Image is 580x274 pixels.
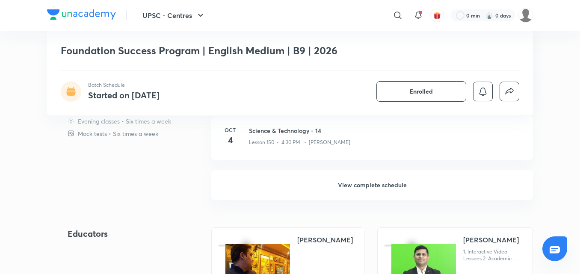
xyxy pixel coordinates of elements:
p: Mock tests • Six times a week [78,129,158,138]
a: Company Logo [47,9,116,22]
h1: Foundation Success Program | English Medium | B9 | 2026 [61,44,396,57]
button: UPSC - Centres [137,7,211,24]
h6: Oct [222,126,239,134]
h4: Educators [68,227,184,240]
h4: Started on [DATE] [88,89,160,101]
button: avatar [430,9,444,22]
p: Lesson 150 • 4:30 PM • [PERSON_NAME] [249,138,350,146]
img: Company Logo [47,9,116,20]
h4: 4 [222,134,239,147]
img: streak [485,11,494,20]
img: Abhijeet Srivastav [518,8,533,23]
div: 1. Interactive Video Lessons 2. Academic Research and Updates 3. Educational Workshops and Seminars [463,248,526,262]
p: Batch Schedule [88,81,160,89]
span: Enrolled [410,87,433,96]
div: [PERSON_NAME] [297,235,353,245]
a: Oct4Science & Technology - 14Lesson 150 • 4:30 PM • [PERSON_NAME] [211,116,533,170]
h6: View complete schedule [211,170,533,200]
button: Enrolled [376,81,466,102]
img: avatar [433,12,441,19]
div: [PERSON_NAME] [463,235,519,245]
p: Evening classes • Six times a week [78,117,171,126]
h3: Science & Technology - 14 [249,126,523,135]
